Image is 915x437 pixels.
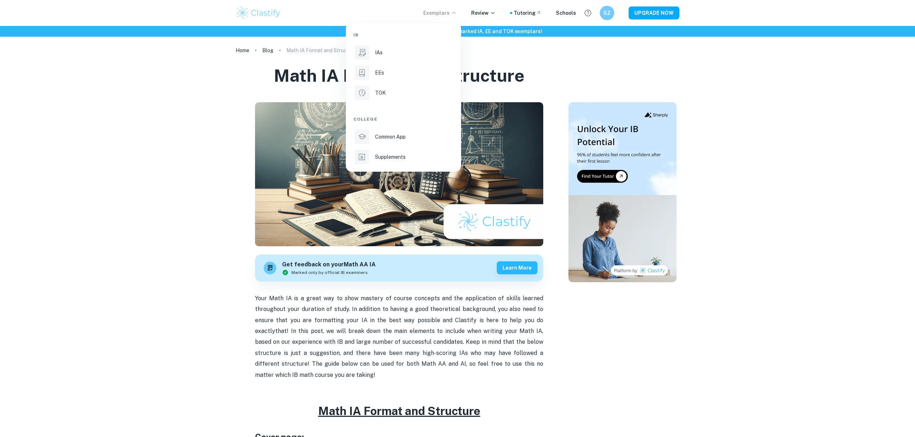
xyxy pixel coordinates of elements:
[375,133,406,141] p: Common App
[353,148,454,166] a: Supplements
[353,116,378,122] span: College
[353,128,454,145] a: Common App
[353,64,454,81] a: EEs
[375,89,386,97] p: TOK
[375,153,406,161] p: Supplements
[353,84,454,102] a: TOK
[353,44,454,61] a: IAs
[375,69,384,77] p: EEs
[353,32,358,38] span: IB
[375,49,383,57] p: IAs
